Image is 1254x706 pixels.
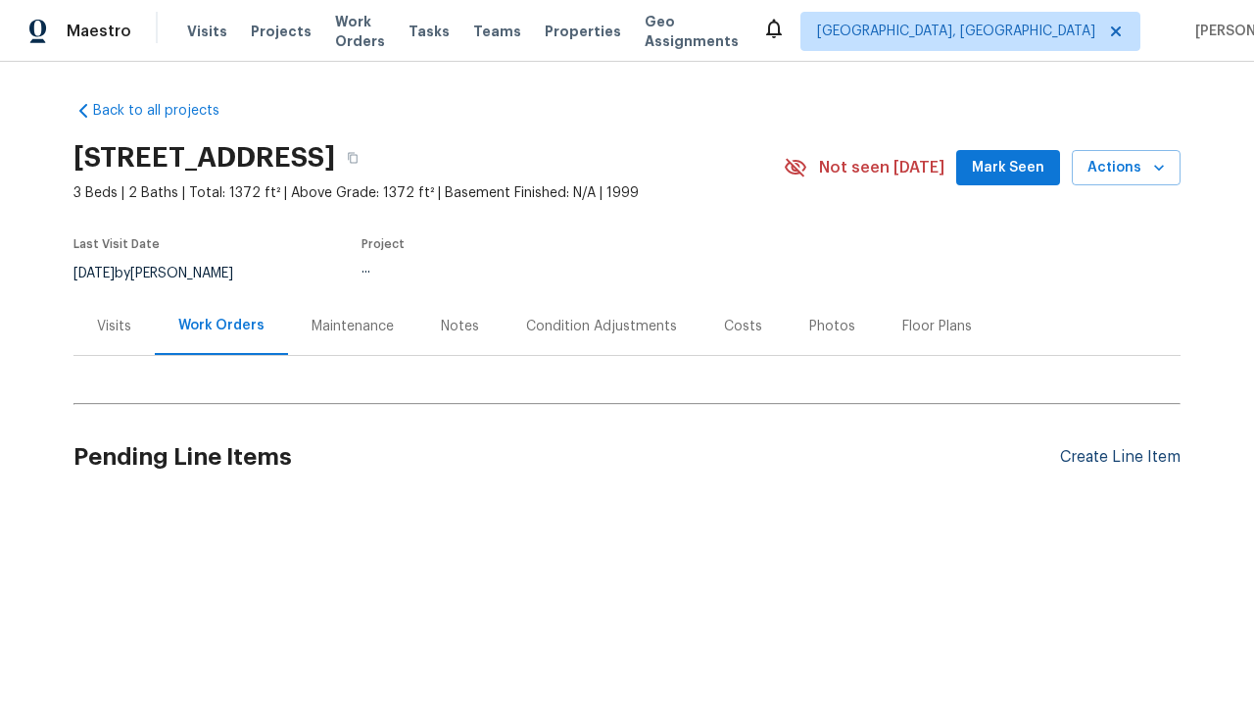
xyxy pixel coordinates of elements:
div: Costs [724,317,762,336]
span: Actions [1087,156,1165,180]
span: Project [362,238,405,250]
h2: Pending Line Items [73,412,1060,503]
div: Notes [441,317,479,336]
div: by [PERSON_NAME] [73,262,257,285]
span: 3 Beds | 2 Baths | Total: 1372 ft² | Above Grade: 1372 ft² | Basement Finished: N/A | 1999 [73,183,784,203]
button: Copy Address [335,140,370,176]
span: Visits [187,22,227,41]
span: Not seen [DATE] [819,158,944,177]
span: Last Visit Date [73,238,160,250]
div: Maintenance [312,317,394,336]
div: Visits [97,317,131,336]
span: Geo Assignments [645,12,739,51]
div: Create Line Item [1060,448,1181,467]
span: Mark Seen [972,156,1044,180]
button: Actions [1072,150,1181,186]
span: Tasks [409,25,450,38]
a: Back to all projects [73,101,262,121]
span: [DATE] [73,267,115,280]
span: Projects [251,22,312,41]
button: Mark Seen [956,150,1060,186]
span: Work Orders [335,12,385,51]
span: Properties [545,22,621,41]
div: Condition Adjustments [526,317,677,336]
h2: [STREET_ADDRESS] [73,148,335,168]
span: Teams [473,22,521,41]
span: [GEOGRAPHIC_DATA], [GEOGRAPHIC_DATA] [817,22,1095,41]
div: ... [362,262,738,276]
div: Work Orders [178,316,265,335]
div: Floor Plans [902,317,972,336]
span: Maestro [67,22,131,41]
div: Photos [809,317,855,336]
